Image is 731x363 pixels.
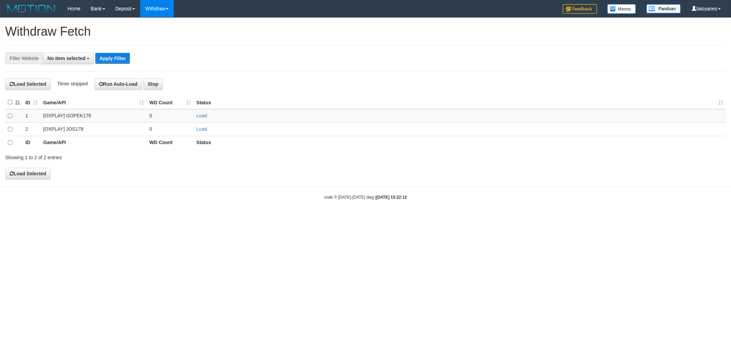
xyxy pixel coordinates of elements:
[5,168,51,179] button: Load Selected
[149,113,152,118] span: 0
[376,195,407,200] strong: [DATE] 15:22:12
[5,151,300,161] div: Showing 1 to 2 of 2 entries
[40,96,147,109] th: Game/API: activate to sort column ascending
[40,109,147,123] td: [OXPLAY] GOPEK178
[194,96,726,109] th: Status: activate to sort column ascending
[40,136,147,149] th: Game/API
[23,122,40,136] td: 2
[563,4,597,14] img: Feedback.jpg
[147,96,194,109] th: WD Count: activate to sort column ascending
[57,81,88,86] span: Timer stopped
[95,53,130,64] button: Apply Filter
[5,25,726,38] h1: Withdraw Fetch
[5,78,51,90] button: Load Selected
[43,52,94,64] button: No item selected
[5,3,57,14] img: MOTION_logo.png
[23,96,40,109] th: ID: activate to sort column ascending
[143,78,163,90] button: Stop
[149,126,152,132] span: 0
[196,126,207,132] a: Load
[23,136,40,149] th: ID
[40,122,147,136] td: [OXPLAY] JOS178
[607,4,636,14] img: Button%20Memo.svg
[95,78,142,90] button: Run Auto-Load
[47,56,85,61] span: No item selected
[147,136,194,149] th: WD Count
[194,136,726,149] th: Status
[23,109,40,123] td: 1
[5,52,43,64] div: Filter Website
[196,113,207,118] a: Load
[324,195,407,200] small: code © [DATE]-[DATE] dwg |
[646,4,681,13] img: panduan.png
